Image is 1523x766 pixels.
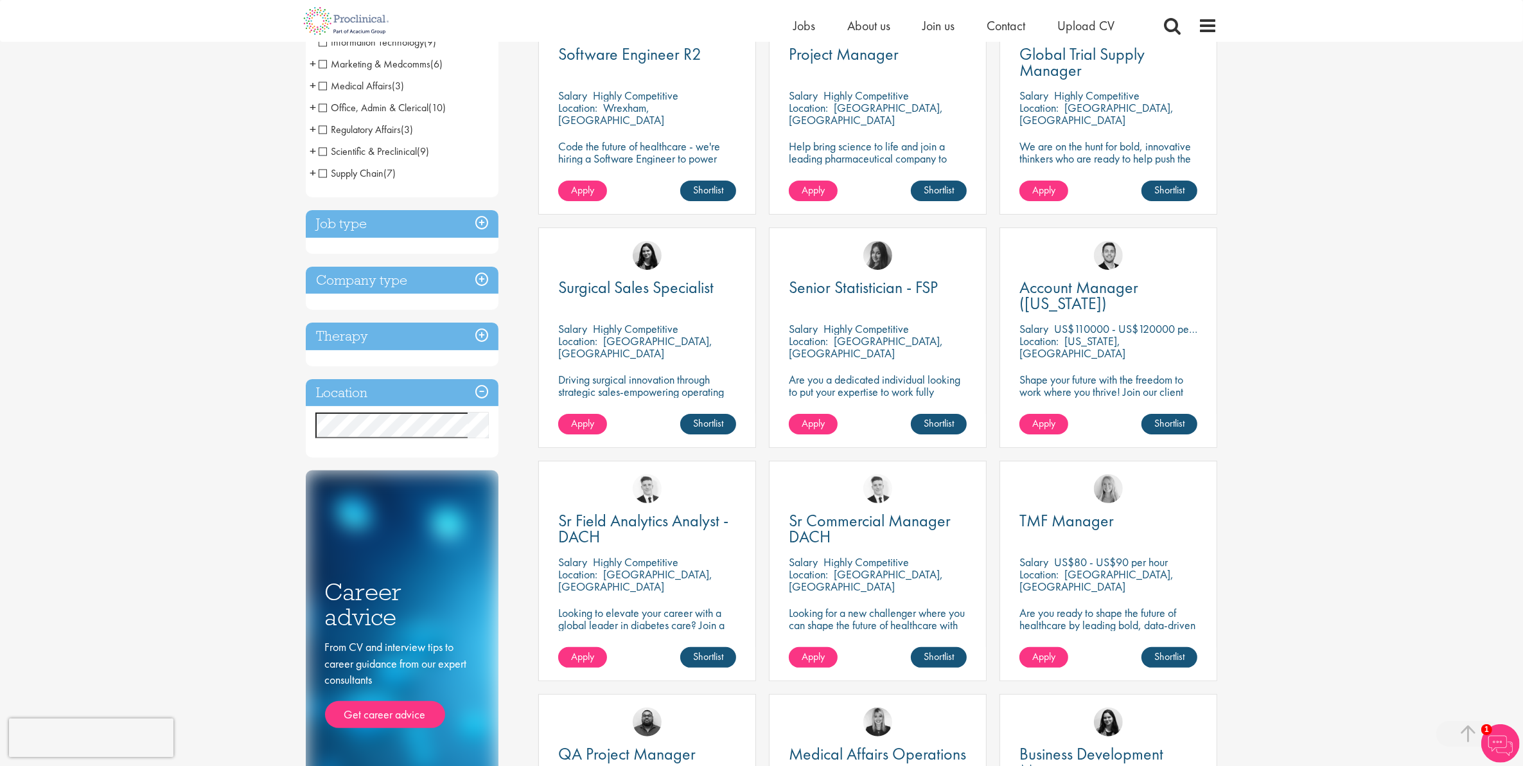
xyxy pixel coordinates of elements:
[319,79,392,93] span: Medical Affairs
[863,708,892,736] a: Janelle Jones
[558,140,736,189] p: Code the future of healthcare - we're hiring a Software Engineer to power innovation and precisio...
[1019,334,1125,361] p: [US_STATE], [GEOGRAPHIC_DATA]
[680,414,736,434] a: Shortlist
[319,145,430,158] span: Scientific & Preclinical
[558,276,714,298] span: Surgical Sales Specialist
[789,100,943,127] p: [GEOGRAPHIC_DATA], [GEOGRAPHIC_DATA]
[571,650,594,663] span: Apply
[1019,140,1197,189] p: We are on the hunt for bold, innovative thinkers who are ready to help push the boundaries of sci...
[306,210,498,238] div: Job type
[571,183,594,197] span: Apply
[558,46,736,62] a: Software Engineer R2
[789,743,966,765] span: Medical Affairs Operations
[1481,724,1492,735] span: 1
[558,743,696,765] span: QA Project Manager
[1019,513,1197,529] a: TMF Manager
[680,181,736,201] a: Shortlist
[319,101,446,114] span: Office, Admin & Clerical
[789,100,828,115] span: Location:
[593,321,678,336] p: Highly Competitive
[319,145,418,158] span: Scientific & Preclinical
[1054,555,1168,569] p: US$80 - US$90 per hour
[1019,555,1048,569] span: Salary
[1019,280,1197,312] a: Account Manager ([US_STATE])
[911,414,967,434] a: Shortlist
[558,555,587,569] span: Salary
[1054,321,1224,336] p: US$110000 - US$120000 per annum
[789,321,818,336] span: Salary
[401,123,414,136] span: (3)
[802,183,825,197] span: Apply
[431,57,443,71] span: (6)
[1019,373,1197,422] p: Shape your future with the freedom to work where you thrive! Join our client with this fully remo...
[325,701,445,728] a: Get career advice
[558,513,736,545] a: Sr Field Analytics Analyst - DACH
[789,334,828,348] span: Location:
[1094,241,1123,270] img: Parker Jensen
[558,334,597,348] span: Location:
[789,510,951,548] span: Sr Commercial Manager DACH
[319,79,405,93] span: Medical Affairs
[558,510,728,548] span: Sr Field Analytics Analyst - DACH
[558,607,736,668] p: Looking to elevate your career with a global leader in diabetes care? Join a pioneering medical d...
[1094,708,1123,736] img: Indre Stankeviciute
[571,416,594,430] span: Apply
[319,123,414,136] span: Regulatory Affairs
[310,120,317,139] span: +
[1019,88,1048,103] span: Salary
[633,241,662,270] img: Indre Stankeviciute
[1019,647,1068,668] a: Apply
[558,414,607,434] a: Apply
[310,76,317,95] span: +
[1141,414,1197,434] a: Shortlist
[1019,100,1059,115] span: Location:
[823,88,909,103] p: Highly Competitive
[425,35,437,49] span: (9)
[558,647,607,668] a: Apply
[558,100,597,115] span: Location:
[789,647,838,668] a: Apply
[1141,181,1197,201] a: Shortlist
[558,373,736,422] p: Driving surgical innovation through strategic sales-empowering operating rooms with cutting-edge ...
[319,57,431,71] span: Marketing & Medcomms
[558,567,712,594] p: [GEOGRAPHIC_DATA], [GEOGRAPHIC_DATA]
[9,718,173,757] iframe: reCAPTCHA
[789,414,838,434] a: Apply
[418,145,430,158] span: (9)
[593,88,678,103] p: Highly Competitive
[987,17,1026,34] span: Contact
[384,166,396,180] span: (7)
[789,334,943,361] p: [GEOGRAPHIC_DATA], [GEOGRAPHIC_DATA]
[558,567,597,582] span: Location:
[1094,474,1123,503] a: Shannon Briggs
[789,513,967,545] a: Sr Commercial Manager DACH
[1019,567,1059,582] span: Location:
[863,474,892,503] img: Nicolas Daniel
[633,708,662,736] a: Ashley Bennett
[848,17,891,34] span: About us
[789,181,838,201] a: Apply
[319,35,437,49] span: Information Technology
[310,141,317,161] span: +
[923,17,955,34] a: Join us
[911,647,967,668] a: Shortlist
[789,567,943,594] p: [GEOGRAPHIC_DATA], [GEOGRAPHIC_DATA]
[1058,17,1115,34] a: Upload CV
[1019,510,1114,531] span: TMF Manager
[789,607,967,643] p: Looking for a new challenger where you can shape the future of healthcare with your innovation?
[306,267,498,294] h3: Company type
[325,580,479,629] h3: Career advice
[1019,276,1138,314] span: Account Manager ([US_STATE])
[823,555,909,569] p: Highly Competitive
[1019,181,1068,201] a: Apply
[310,54,317,73] span: +
[789,280,967,296] a: Senior Statistician - FSP
[319,57,443,71] span: Marketing & Medcomms
[310,163,317,183] span: +
[1019,100,1174,127] p: [GEOGRAPHIC_DATA], [GEOGRAPHIC_DATA]
[306,379,498,407] h3: Location
[802,650,825,663] span: Apply
[558,334,712,361] p: [GEOGRAPHIC_DATA], [GEOGRAPHIC_DATA]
